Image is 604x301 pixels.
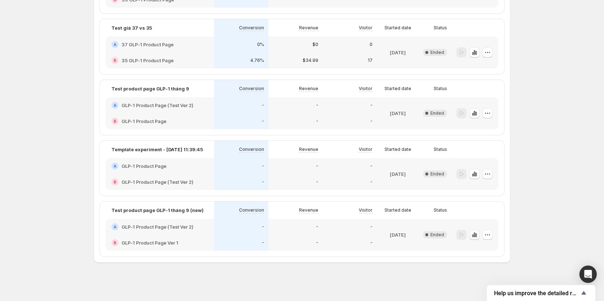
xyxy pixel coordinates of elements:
button: Show survey - Help us improve the detailed report for A/B campaigns [494,289,588,297]
h2: GLP-1 Product Page [122,162,166,170]
p: [DATE] [390,110,406,117]
p: Visitor [359,86,373,92]
p: - [316,118,318,124]
p: - [262,102,264,108]
p: [DATE] [390,231,406,238]
h2: GLP-1 Product Page Ver 1 [122,239,178,246]
p: - [370,224,373,230]
p: Revenue [299,147,318,152]
h2: B [114,241,116,245]
p: Revenue [299,86,318,92]
p: - [316,179,318,185]
p: [DATE] [390,170,406,178]
p: - [316,102,318,108]
div: Open Intercom Messenger [579,266,597,283]
p: Status [434,25,447,31]
p: Conversion [239,207,264,213]
p: Conversion [239,86,264,92]
p: - [262,163,264,169]
h2: B [114,119,116,123]
p: - [370,240,373,246]
p: - [262,179,264,185]
span: Ended [430,232,444,238]
p: Status [434,86,447,92]
p: Started date [384,25,411,31]
p: Visitor [359,147,373,152]
h2: GLP-1 Product Page (Test Ver 2) [122,102,193,109]
p: - [370,118,373,124]
p: Status [434,147,447,152]
h2: 37 GLP-1 Product Page [122,41,174,48]
p: Conversion [239,25,264,31]
p: Conversion [239,147,264,152]
p: - [262,118,264,124]
p: Template experiment - [DATE] 11:39:45 [111,146,203,153]
p: - [370,102,373,108]
p: - [370,163,373,169]
h2: B [114,180,116,184]
span: Ended [430,171,444,177]
p: - [262,224,264,230]
p: 0% [257,42,264,47]
p: 4.76% [250,58,264,63]
p: $34.99 [303,58,318,63]
p: - [316,224,318,230]
h2: B [114,58,116,63]
p: Status [434,207,447,213]
p: - [262,240,264,246]
p: Revenue [299,25,318,31]
p: [DATE] [390,49,406,56]
span: Help us improve the detailed report for A/B campaigns [494,290,579,297]
p: Started date [384,86,411,92]
p: 0 [370,42,373,47]
h2: GLP-1 Product Page [122,118,166,125]
p: $0 [312,42,318,47]
h2: GLP-1 Product Page (Test Ver 2) [122,178,193,186]
h2: A [114,225,116,229]
p: Visitor [359,207,373,213]
h2: GLP-1 Product Page (Test Ver 2) [122,223,193,230]
p: Visitor [359,25,373,31]
h2: 35 GLP-1 Product Page [122,57,174,64]
p: Started date [384,147,411,152]
p: - [370,179,373,185]
p: Test product page GLP-1 tháng 9 (new) [111,207,204,214]
p: 17 [368,58,373,63]
span: Ended [430,50,444,55]
p: Test product page GLP-1 tháng 9 [111,85,189,92]
h2: A [114,164,116,168]
h2: A [114,103,116,107]
p: - [316,163,318,169]
p: - [316,240,318,246]
span: Ended [430,110,444,116]
h2: A [114,42,116,47]
p: Test giá 37 vs 35 [111,24,152,31]
p: Started date [384,207,411,213]
p: Revenue [299,207,318,213]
